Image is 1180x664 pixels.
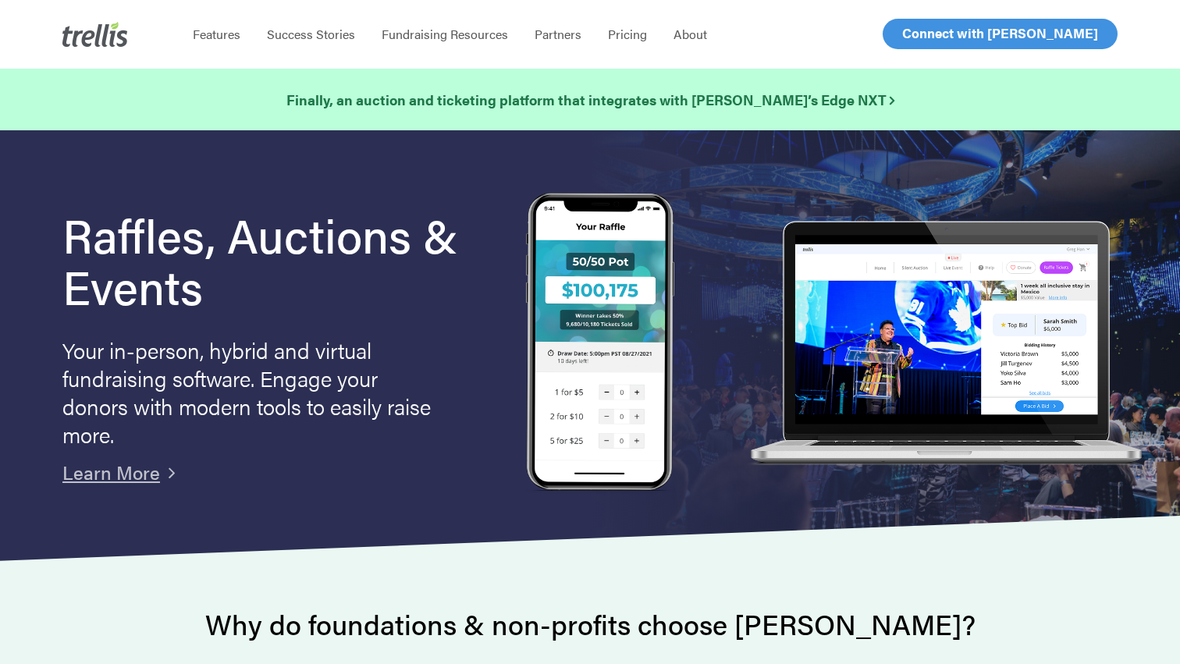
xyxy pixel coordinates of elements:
strong: Finally, an auction and ticketing platform that integrates with [PERSON_NAME]’s Edge NXT [286,90,894,109]
a: Success Stories [254,27,368,42]
span: Features [193,25,240,43]
span: About [674,25,707,43]
a: Pricing [595,27,660,42]
img: Trellis [62,22,128,47]
img: rafflelaptop_mac_optim.png [742,221,1149,467]
h1: Raffles, Auctions & Events [62,208,478,311]
span: Pricing [608,25,647,43]
span: Fundraising Resources [382,25,508,43]
h2: Why do foundations & non-profits choose [PERSON_NAME]? [62,609,1118,640]
span: Connect with [PERSON_NAME] [902,23,1098,42]
span: Partners [535,25,581,43]
span: Success Stories [267,25,355,43]
a: Finally, an auction and ticketing platform that integrates with [PERSON_NAME]’s Edge NXT [286,89,894,111]
a: Partners [521,27,595,42]
a: Learn More [62,459,160,485]
a: About [660,27,720,42]
a: Connect with [PERSON_NAME] [883,19,1118,49]
img: Trellis Raffles, Auctions and Event Fundraising [526,193,674,495]
p: Your in-person, hybrid and virtual fundraising software. Engage your donors with modern tools to ... [62,336,437,448]
a: Fundraising Resources [368,27,521,42]
a: Features [179,27,254,42]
